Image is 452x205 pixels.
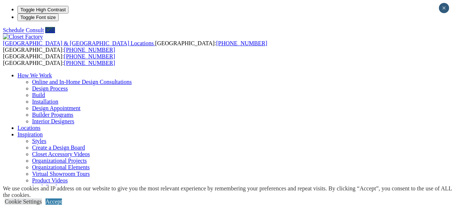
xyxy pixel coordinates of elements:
a: Installation [32,98,58,105]
span: [GEOGRAPHIC_DATA]: [GEOGRAPHIC_DATA]: [3,40,267,53]
a: Schedule Consult [3,27,44,33]
button: Toggle High Contrast [17,6,68,13]
a: [GEOGRAPHIC_DATA] & [GEOGRAPHIC_DATA] Locations [3,40,155,46]
a: [PHONE_NUMBER] [64,53,115,59]
a: Builder Programs [32,112,73,118]
img: Closet Factory [3,34,43,40]
a: Cookie Settings [5,198,42,205]
a: Closet Accessory Videos [32,151,90,157]
a: Virtual Showroom Tours [32,171,90,177]
a: Locations [17,125,40,131]
button: Toggle Font size [17,13,59,21]
a: Build [32,92,45,98]
button: Close [439,3,449,13]
a: Design Process [32,85,68,92]
span: Toggle Font size [20,15,56,20]
a: Product Videos [32,177,68,183]
a: Accept [46,198,62,205]
span: [GEOGRAPHIC_DATA]: [GEOGRAPHIC_DATA]: [3,53,115,66]
a: Create a Design Board [32,144,85,151]
a: Look Books [32,184,61,190]
a: [PHONE_NUMBER] [216,40,267,46]
a: How We Work [17,72,52,78]
a: Styles [32,138,46,144]
a: Organizational Projects [32,158,87,164]
a: Inspiration [17,131,43,138]
a: [PHONE_NUMBER] [64,47,115,53]
span: Toggle High Contrast [20,7,66,12]
a: Organizational Elements [32,164,90,170]
div: We use cookies and IP address on our website to give you the most relevant experience by remember... [3,185,452,198]
a: Design Appointment [32,105,80,111]
a: Call [45,27,55,33]
a: Online and In-Home Design Consultations [32,79,132,85]
a: Interior Designers [32,118,74,124]
span: [GEOGRAPHIC_DATA] & [GEOGRAPHIC_DATA] Locations [3,40,154,46]
a: [PHONE_NUMBER] [64,60,115,66]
